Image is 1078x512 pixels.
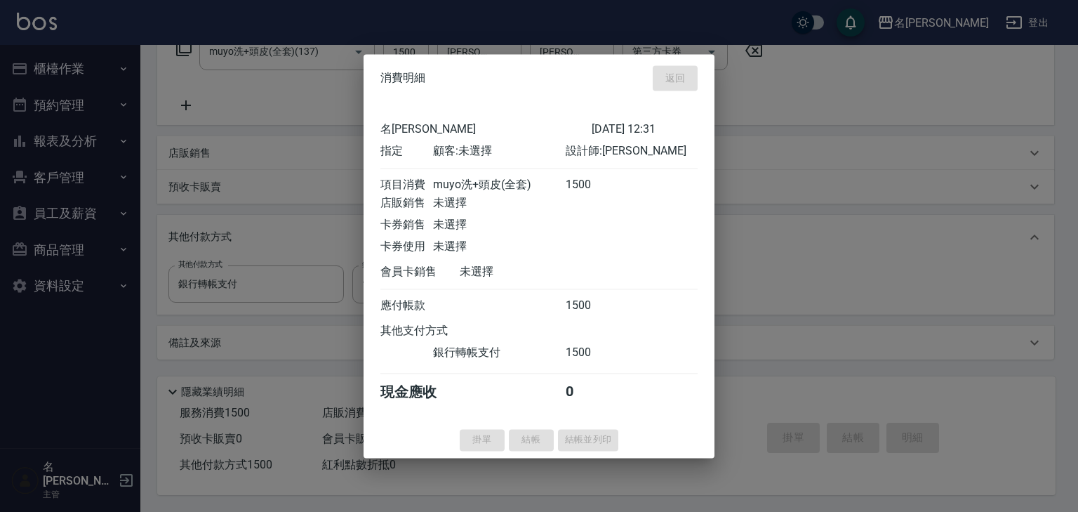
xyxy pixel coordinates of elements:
[566,298,618,313] div: 1500
[380,71,425,85] span: 消費明細
[433,196,565,211] div: 未選擇
[380,144,433,159] div: 指定
[433,346,565,360] div: 銀行轉帳支付
[433,218,565,232] div: 未選擇
[566,144,698,159] div: 設計師: [PERSON_NAME]
[380,298,433,313] div: 應付帳款
[380,383,460,402] div: 現金應收
[566,383,618,402] div: 0
[460,265,592,280] div: 未選擇
[380,178,433,192] div: 項目消費
[380,324,486,339] div: 其他支付方式
[433,144,565,159] div: 顧客: 未選擇
[433,239,565,254] div: 未選擇
[566,346,618,360] div: 1500
[592,122,698,137] div: [DATE] 12:31
[380,265,460,280] div: 會員卡銷售
[380,122,592,137] div: 名[PERSON_NAME]
[380,218,433,232] div: 卡券銷售
[566,178,618,192] div: 1500
[433,178,565,192] div: muyo洗+頭皮(全套)
[380,196,433,211] div: 店販銷售
[380,239,433,254] div: 卡券使用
